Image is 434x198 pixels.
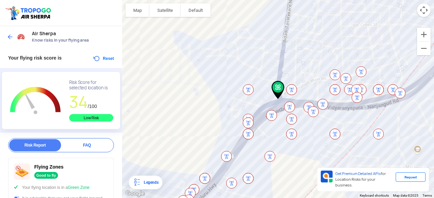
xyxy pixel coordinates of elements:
[14,163,30,180] img: ic_nofly.svg
[34,172,58,179] div: Good to fly
[124,189,146,198] img: Google
[393,194,418,197] span: Map data ©2025
[7,34,14,40] img: ic_arrow_back_blue.svg
[69,80,113,91] div: Risk Score for selected location is
[9,139,61,151] div: Risk Report
[150,3,181,17] button: Show satellite imagery
[141,178,158,186] div: Legends
[61,139,113,151] div: FAQ
[417,3,431,17] button: Map camera controls
[417,42,431,55] button: Zoom out
[321,171,333,182] img: Premium APIs
[34,164,63,170] span: Flying Zones
[335,171,381,176] span: Get Premium Detailed APIs
[88,104,97,109] span: /100
[360,193,389,198] button: Keyboard shortcuts
[93,54,114,63] button: Reset
[417,28,431,41] button: Zoom in
[133,178,141,186] img: Legends
[7,80,64,122] g: Chart
[68,185,90,190] span: Green Zone
[8,55,62,61] span: Your flying risk score is
[32,38,115,43] span: Know risks in your flying area
[125,3,150,17] button: Show street map
[69,91,88,113] span: 34
[396,172,426,182] div: Request
[32,31,115,36] span: Air Sherpa
[17,32,25,41] img: Risk Scores
[333,171,396,189] div: for Location Risks for your business.
[422,194,432,197] a: Terms
[14,184,108,191] div: Your flying location is in a
[5,5,53,21] img: ic_tgdronemaps.svg
[69,114,113,122] div: Low Risk
[124,189,146,198] a: Open this area in Google Maps (opens a new window)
